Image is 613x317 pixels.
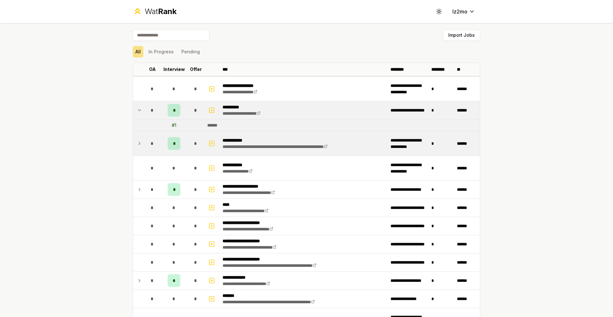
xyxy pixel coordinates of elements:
[172,122,176,128] div: # 1
[149,66,156,73] p: OA
[190,66,202,73] p: Offer
[133,46,143,58] button: All
[443,29,480,41] button: Import Jobs
[452,8,467,15] span: lz2mo
[447,6,480,17] button: lz2mo
[179,46,202,58] button: Pending
[146,46,176,58] button: In Progress
[163,66,185,73] p: Interview
[145,6,177,17] div: Wat
[133,6,177,17] a: WatRank
[158,7,177,16] span: Rank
